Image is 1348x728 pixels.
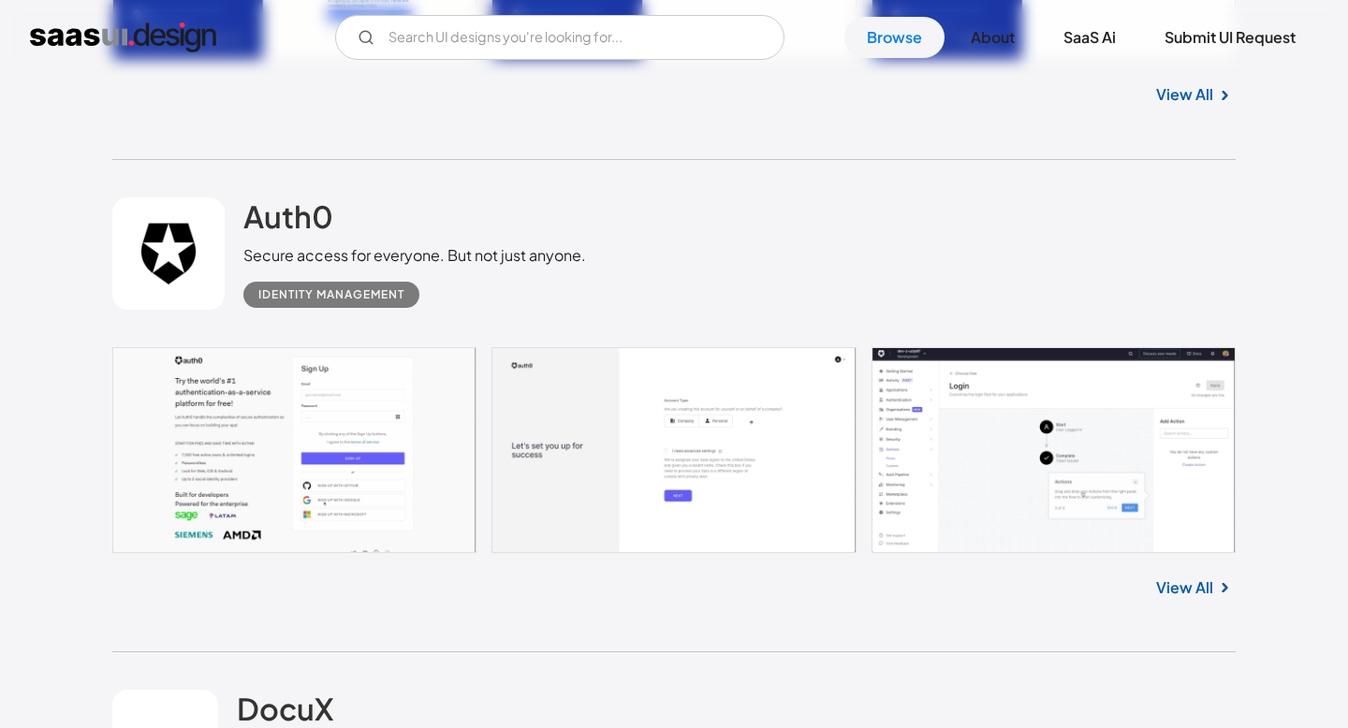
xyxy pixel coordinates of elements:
a: SaaS Ai [1041,17,1138,58]
a: About [948,17,1037,58]
div: Secure access for everyone. But not just anyone. [243,244,586,267]
input: Search UI designs you're looking for... [335,15,784,60]
h2: DocuX [237,690,333,727]
a: home [30,22,216,52]
form: Email Form [335,15,784,60]
a: Browse [844,17,945,58]
a: Auth0 [243,197,333,244]
a: View All [1156,576,1213,599]
a: Submit UI Request [1142,17,1318,58]
div: Identity Management [258,284,404,306]
h2: Auth0 [243,197,333,235]
a: View All [1156,83,1213,106]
